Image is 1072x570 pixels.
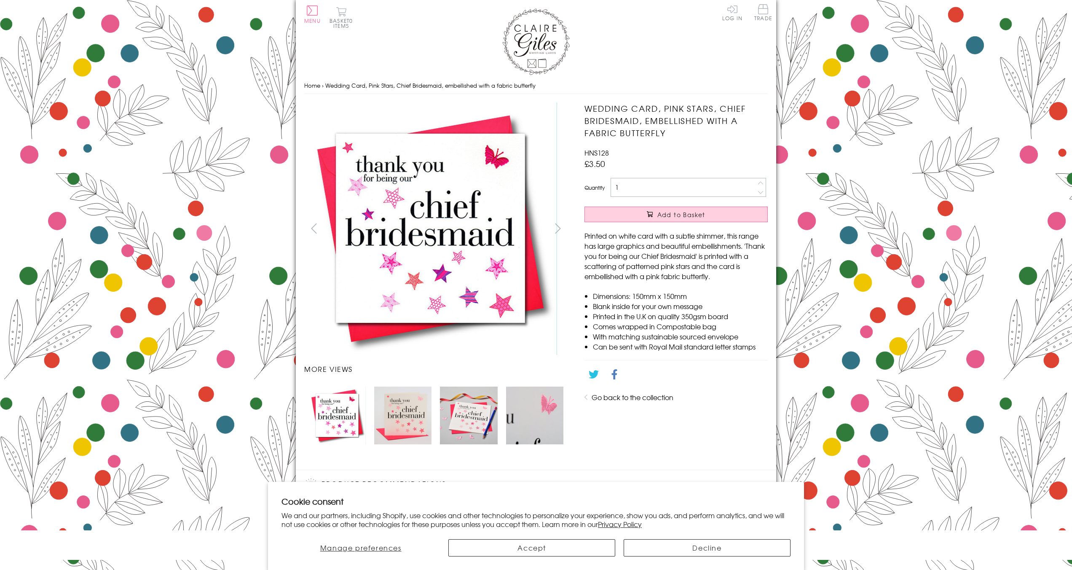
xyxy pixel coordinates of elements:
a: Trade [754,4,772,22]
li: With matching sustainable sourced envelope [593,331,768,341]
button: Accept [448,539,615,557]
span: £3.50 [584,158,605,169]
li: Carousel Page 1 (Current Slide) [304,382,370,448]
span: HNS128 [584,148,609,158]
button: next [549,219,568,238]
span: Trade [754,4,772,21]
a: Go back to the collection [592,392,673,402]
span: Manage preferences [320,543,402,553]
li: Carousel Page 4 [502,382,568,448]
a: Log In [722,4,742,21]
li: Printed in the U.K on quality 350gsm board [593,311,768,321]
span: Wedding Card, Pink Stars, Chief Bridesmaid, embellished with a fabric butterfly [325,81,536,89]
img: Wedding Card, Pink Stars, Chief Bridesmaid, embellished with a fabric butterfly [506,387,563,444]
li: Carousel Page 3 [436,382,501,448]
nav: breadcrumbs [304,77,768,94]
a: Privacy Policy [598,519,642,529]
button: Decline [624,539,791,557]
li: Carousel Page 2 [370,382,436,448]
span: › [322,81,324,89]
button: prev [304,219,323,238]
img: Claire Giles Greetings Cards [502,8,570,75]
button: Basket0 items [330,7,353,28]
li: Dimensions: 150mm x 150mm [593,291,768,301]
li: Can be sent with Royal Mail standard letter stamps [593,341,768,352]
span: 0 items [333,17,353,30]
img: Wedding Card, Pink Stars, Chief Bridesmaid, embellished with a fabric butterfly [308,387,366,444]
img: Wedding Card, Pink Stars, Chief Bridesmaid, embellished with a fabric butterfly [568,102,820,355]
li: Comes wrapped in Compostable bag [593,321,768,331]
img: Wedding Card, Pink Stars, Chief Bridesmaid, embellished with a fabric butterfly [374,387,431,444]
button: Manage preferences [281,539,440,557]
a: Home [304,81,320,89]
h3: More views [304,364,568,374]
p: Printed on white card with a subtle shimmer, this range has large graphics and beautiful embellis... [584,231,768,281]
h2: Cookie consent [281,495,791,507]
h2: Product recommendations [304,479,768,491]
img: Wedding Card, Pink Stars, Chief Bridesmaid, embellished with a fabric butterfly [304,102,557,355]
button: Menu [304,5,321,23]
p: We and our partners, including Shopify, use cookies and other technologies to personalize your ex... [281,511,791,529]
span: Menu [304,17,321,24]
ul: Carousel Pagination [304,382,568,448]
span: Add to Basket [657,210,705,219]
label: Quantity [584,184,605,191]
li: Blank inside for your own message [593,301,768,311]
h1: Wedding Card, Pink Stars, Chief Bridesmaid, embellished with a fabric butterfly [584,102,768,139]
img: Wedding Card, Pink Stars, Chief Bridesmaid, embellished with a fabric butterfly [440,387,497,444]
button: Add to Basket [584,207,768,222]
